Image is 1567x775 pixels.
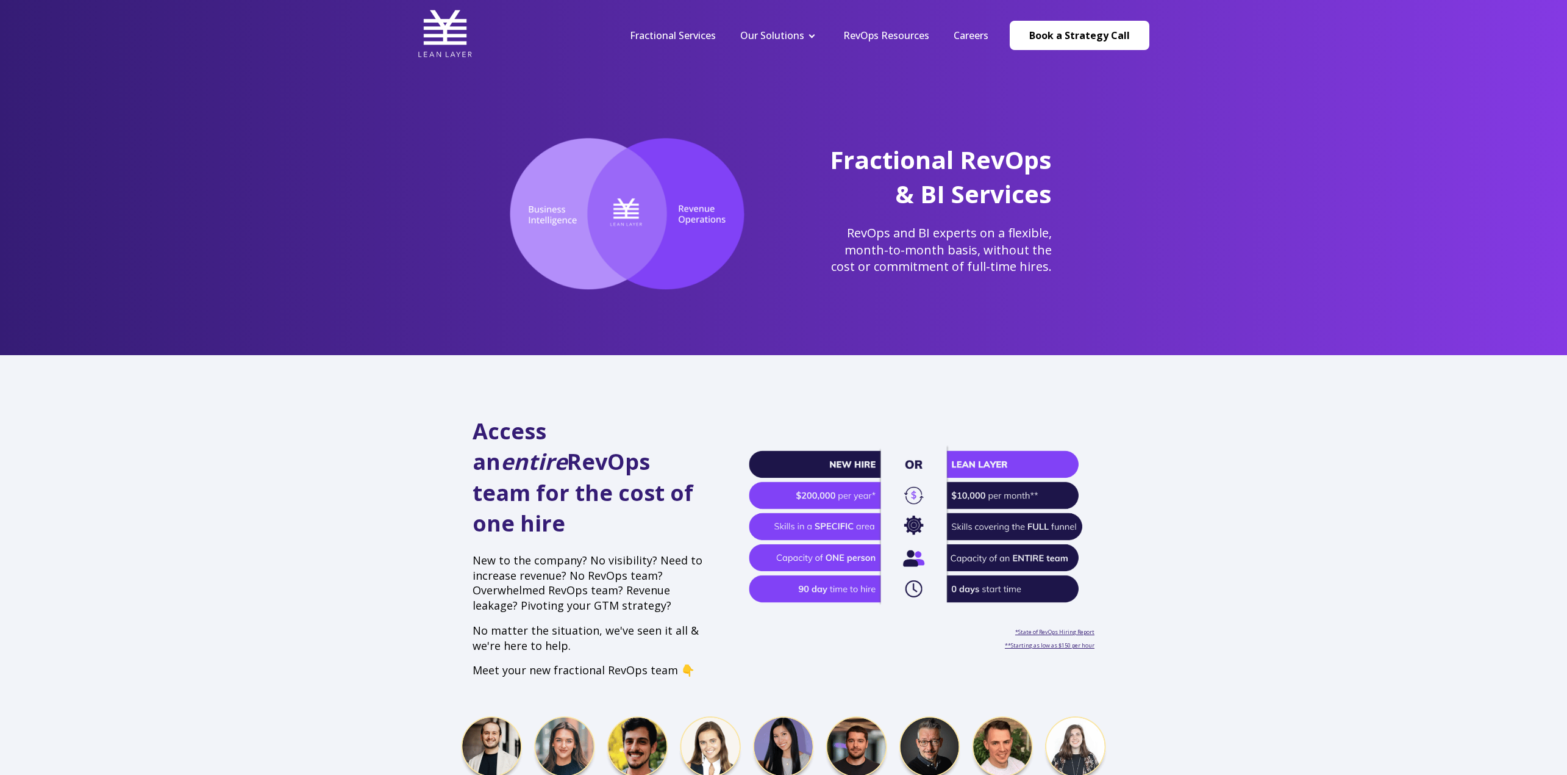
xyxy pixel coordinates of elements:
p: No matter the situation, we've seen it all & we're here to help. [473,623,708,654]
div: Navigation Menu [618,29,1001,42]
img: Lean Layer Logo [418,6,473,61]
span: Fractional RevOps & BI Services [830,143,1052,211]
img: Revenue Operations Fractional Services side by side Comparison hiring internally vs us [749,444,1094,607]
img: Lean Layer, the intersection of RevOps and Business Intelligence [491,137,763,291]
span: Access an RevOps team for the cost of one hire [473,416,693,538]
em: entire [501,447,567,477]
p: Meet your new fractional RevOps team 👇 [473,663,708,678]
a: **Starting as low as $150 per hour [1005,641,1094,649]
p: New to the company? No visibility? Need to increase revenue? No RevOps team? Overwhelmed RevOps t... [473,553,708,613]
span: RevOps and BI experts on a flexible, month-to-month basis, without the cost or commitment of full... [831,225,1052,275]
a: Careers [954,29,988,42]
a: *State of RevOps Hiring Report [1015,628,1094,636]
a: Fractional Services [630,29,716,42]
a: RevOps Resources [843,29,929,42]
a: Our Solutions [740,29,804,42]
a: Book a Strategy Call [1010,21,1149,50]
